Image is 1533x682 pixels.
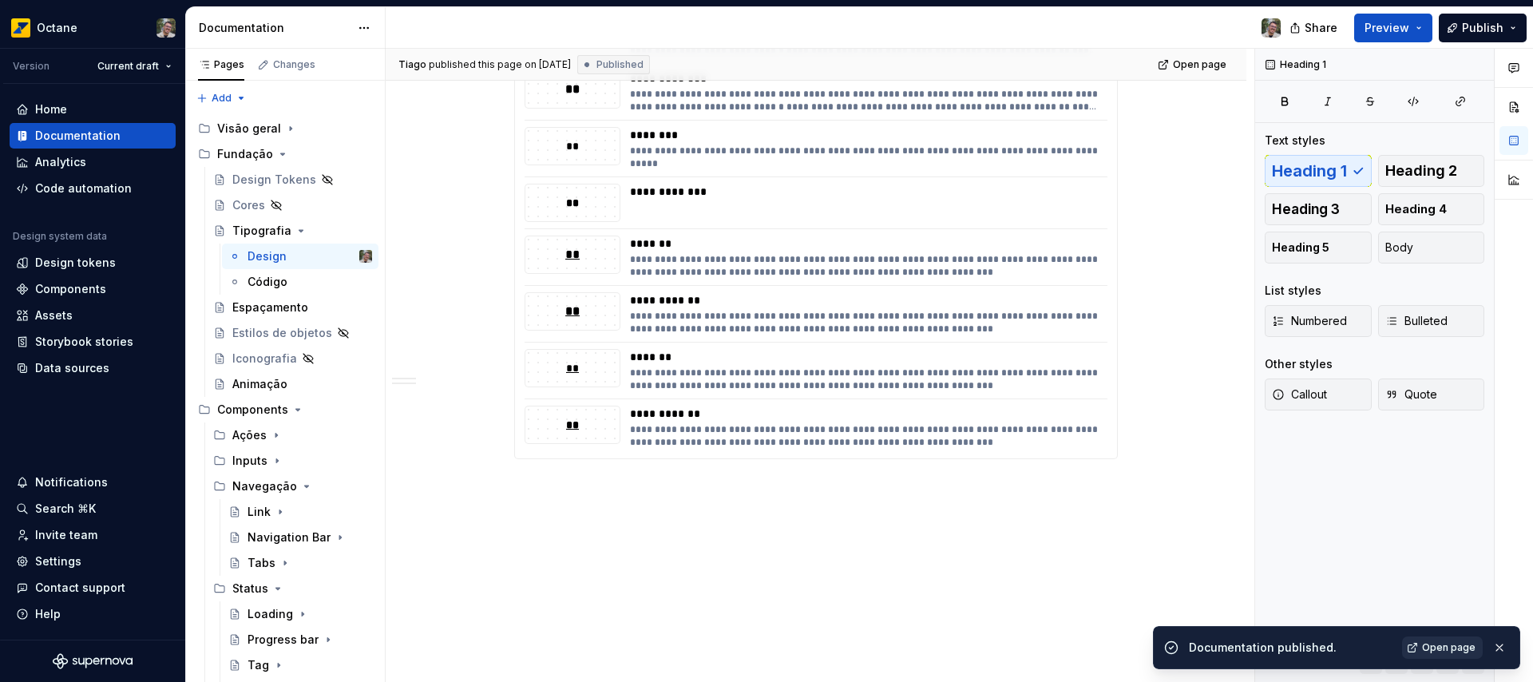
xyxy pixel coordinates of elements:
[398,58,426,71] span: Tiago
[222,525,378,550] a: Navigation Bar
[3,10,182,45] button: OctaneTiago
[232,478,297,494] div: Navegação
[222,550,378,576] a: Tabs
[10,97,176,122] a: Home
[35,553,81,569] div: Settings
[232,299,308,315] div: Espaçamento
[207,371,378,397] a: Animação
[53,653,133,669] svg: Supernova Logo
[1265,305,1372,337] button: Numbered
[222,499,378,525] a: Link
[248,504,271,520] div: Link
[13,230,107,243] div: Design system data
[10,575,176,601] button: Contact support
[207,218,378,244] a: Tipografia
[222,269,378,295] a: Código
[1385,240,1413,256] span: Body
[10,276,176,302] a: Components
[199,20,350,36] div: Documentation
[1378,155,1485,187] button: Heading 2
[217,402,288,418] div: Components
[429,58,571,71] div: published this page on [DATE]
[10,549,176,574] a: Settings
[232,351,297,367] div: Iconografia
[1422,641,1476,654] span: Open page
[1378,379,1485,410] button: Quote
[222,601,378,627] a: Loading
[192,141,378,167] div: Fundação
[1265,232,1372,264] button: Heading 5
[198,58,244,71] div: Pages
[35,580,125,596] div: Contact support
[207,576,378,601] div: Status
[359,250,372,263] img: Tiago
[248,657,269,673] div: Tag
[207,448,378,474] div: Inputs
[35,154,86,170] div: Analytics
[1365,20,1409,36] span: Preview
[192,397,378,422] div: Components
[10,176,176,201] a: Code automation
[222,652,378,678] a: Tag
[232,427,267,443] div: Ações
[248,632,319,648] div: Progress bar
[156,18,176,38] img: Tiago
[232,581,268,597] div: Status
[248,529,331,545] div: Navigation Bar
[1402,636,1483,659] a: Open page
[35,101,67,117] div: Home
[10,250,176,276] a: Design tokens
[1265,193,1372,225] button: Heading 3
[232,197,265,213] div: Cores
[10,522,176,548] a: Invite team
[596,58,644,71] span: Published
[1272,387,1327,402] span: Callout
[1189,640,1392,656] div: Documentation published.
[232,172,316,188] div: Design Tokens
[232,223,291,239] div: Tipografia
[1439,14,1527,42] button: Publish
[273,58,315,71] div: Changes
[1272,201,1340,217] span: Heading 3
[1265,356,1333,372] div: Other styles
[37,20,77,36] div: Octane
[1281,14,1348,42] button: Share
[1378,232,1485,264] button: Body
[1173,58,1226,71] span: Open page
[1378,305,1485,337] button: Bulleted
[232,453,267,469] div: Inputs
[207,192,378,218] a: Cores
[35,334,133,350] div: Storybook stories
[10,123,176,149] a: Documentation
[90,55,179,77] button: Current draft
[35,307,73,323] div: Assets
[217,146,273,162] div: Fundação
[35,128,121,144] div: Documentation
[1354,14,1432,42] button: Preview
[248,555,275,571] div: Tabs
[10,303,176,328] a: Assets
[222,627,378,652] a: Progress bar
[1272,240,1329,256] span: Heading 5
[207,422,378,448] div: Ações
[207,346,378,371] a: Iconografia
[13,60,50,73] div: Version
[1385,313,1448,329] span: Bulleted
[1385,387,1437,402] span: Quote
[10,496,176,521] button: Search ⌘K
[207,320,378,346] a: Estilos de objetos
[248,274,287,290] div: Código
[222,244,378,269] a: DesignTiago
[10,329,176,355] a: Storybook stories
[10,149,176,175] a: Analytics
[35,527,97,543] div: Invite team
[248,606,293,622] div: Loading
[212,92,232,105] span: Add
[1265,133,1325,149] div: Text styles
[1262,18,1281,38] img: Tiago
[10,355,176,381] a: Data sources
[35,606,61,622] div: Help
[35,474,108,490] div: Notifications
[207,295,378,320] a: Espaçamento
